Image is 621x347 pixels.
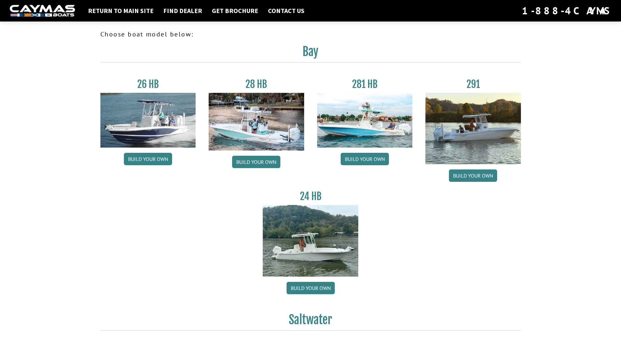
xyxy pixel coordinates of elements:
[341,153,389,165] a: Build your own
[425,93,521,164] img: 291_Thumbnail.jpg
[209,7,261,15] a: Get Brochure
[100,93,196,148] img: 26_new_photo_resized.jpg
[100,44,521,63] h2: Bay
[425,78,521,90] h3: 291
[522,4,611,18] div: 1-888-4CAYMAS
[263,190,358,202] h3: 24 HB
[317,78,413,90] h3: 281 HB
[124,153,172,165] a: Build your own
[265,7,308,15] a: Contact Us
[100,312,521,331] h2: Saltwater
[209,93,304,151] img: 28_hb_thumbnail_for_caymas_connect.jpg
[160,7,205,15] a: Find Dealer
[100,29,521,39] p: Choose boat model below:
[10,5,75,17] img: white-logo-c9c8dbefe5ff5ceceb0f0178aa75bf4bb51f6bca0971e226c86eb53dfe498488.png
[287,282,335,294] a: Build your own
[449,169,497,182] a: Build your own
[85,7,157,15] a: Return to main site
[263,205,358,276] img: 24_HB_thumbnail.jpg
[232,156,280,168] a: Build your own
[317,93,413,148] img: 28-hb-twin.jpg
[100,78,196,90] h3: 26 HB
[209,78,304,90] h3: 28 HB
